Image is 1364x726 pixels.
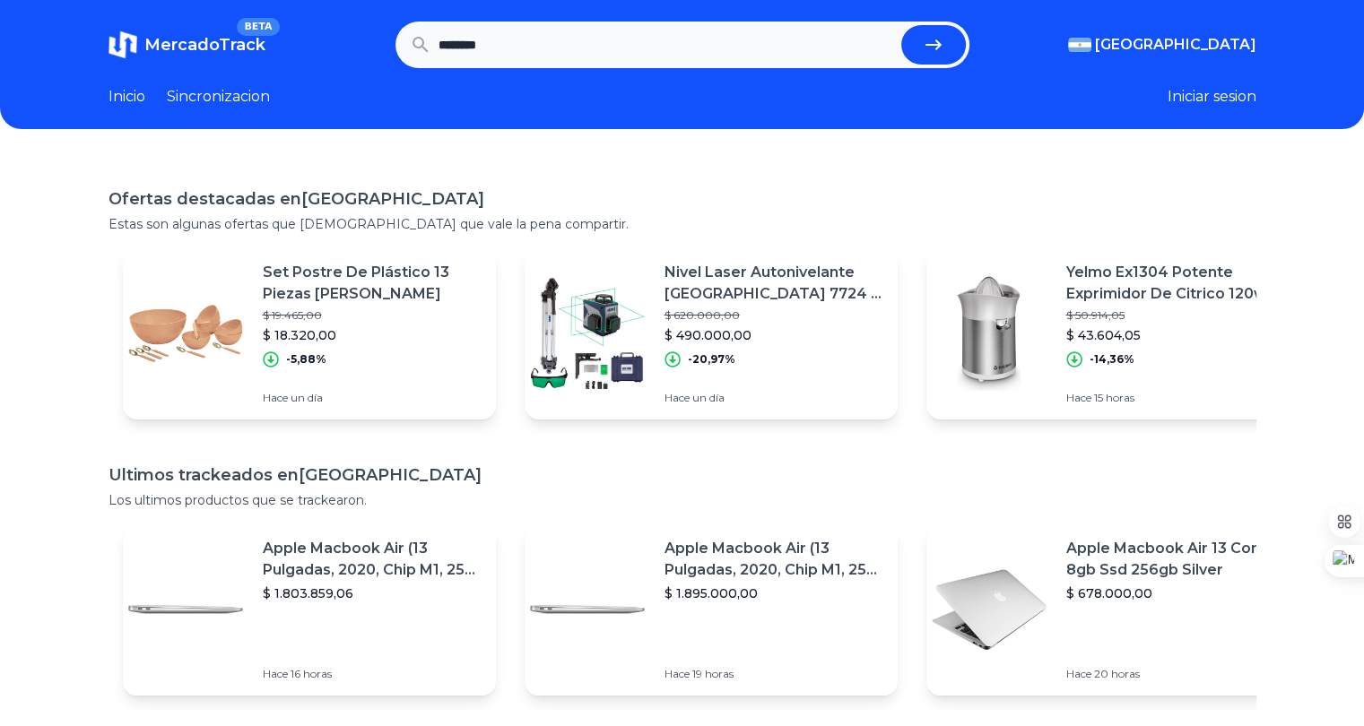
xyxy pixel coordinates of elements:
[109,86,145,108] a: Inicio
[665,262,883,305] p: Nivel Laser Autonivelante [GEOGRAPHIC_DATA] 7724 + Tripode 7547
[1066,262,1285,305] p: Yelmo Ex1304 Potente Exprimidor De Citrico 120w Inoxidable Color Gris 220v
[1066,667,1285,681] p: Hace 20 horas
[665,667,883,681] p: Hace 19 horas
[263,391,482,405] p: Hace un día
[926,523,1299,696] a: Featured imageApple Macbook Air 13 Core I5 8gb Ssd 256gb Silver$ 678.000,00Hace 20 horas
[665,391,883,405] p: Hace un día
[263,584,482,602] p: $ 1.803.859,06
[1068,34,1256,56] button: [GEOGRAPHIC_DATA]
[926,547,1052,672] img: Featured image
[123,547,248,672] img: Featured image
[167,86,270,108] a: Sincronizacion
[123,271,248,396] img: Featured image
[1066,391,1285,405] p: Hace 15 horas
[109,30,137,59] img: MercadoTrack
[109,491,1256,509] p: Los ultimos productos que se trackearon.
[525,523,898,696] a: Featured imageApple Macbook Air (13 Pulgadas, 2020, Chip M1, 256 Gb De Ssd, 8 Gb De Ram) - Plata$...
[525,271,650,396] img: Featured image
[665,326,883,344] p: $ 490.000,00
[665,584,883,602] p: $ 1.895.000,00
[123,523,496,696] a: Featured imageApple Macbook Air (13 Pulgadas, 2020, Chip M1, 256 Gb De Ssd, 8 Gb De Ram) - Plata$...
[286,352,326,367] p: -5,88%
[1066,308,1285,323] p: $ 50.914,05
[926,247,1299,419] a: Featured imageYelmo Ex1304 Potente Exprimidor De Citrico 120w Inoxidable Color Gris 220v$ 50.914,...
[109,30,265,59] a: MercadoTrackBETA
[1090,352,1134,367] p: -14,36%
[665,308,883,323] p: $ 620.000,00
[1066,538,1285,581] p: Apple Macbook Air 13 Core I5 8gb Ssd 256gb Silver
[1095,34,1256,56] span: [GEOGRAPHIC_DATA]
[263,326,482,344] p: $ 18.320,00
[1066,326,1285,344] p: $ 43.604,05
[109,462,1256,488] h1: Ultimos trackeados en [GEOGRAPHIC_DATA]
[1168,86,1256,108] button: Iniciar sesion
[263,667,482,681] p: Hace 16 horas
[926,271,1052,396] img: Featured image
[109,186,1256,212] h1: Ofertas destacadas en [GEOGRAPHIC_DATA]
[263,308,482,323] p: $ 19.465,00
[263,538,482,581] p: Apple Macbook Air (13 Pulgadas, 2020, Chip M1, 256 Gb De Ssd, 8 Gb De Ram) - Plata
[144,35,265,55] span: MercadoTrack
[237,18,279,36] span: BETA
[688,352,735,367] p: -20,97%
[525,247,898,419] a: Featured imageNivel Laser Autonivelante [GEOGRAPHIC_DATA] 7724 + Tripode 7547$ 620.000,00$ 490.00...
[1068,38,1091,52] img: Argentina
[1066,584,1285,602] p: $ 678.000,00
[109,215,1256,233] p: Estas son algunas ofertas que [DEMOGRAPHIC_DATA] que vale la pena compartir.
[665,538,883,581] p: Apple Macbook Air (13 Pulgadas, 2020, Chip M1, 256 Gb De Ssd, 8 Gb De Ram) - Plata
[263,262,482,305] p: Set Postre De Plástico 13 Piezas [PERSON_NAME]
[123,247,496,419] a: Featured imageSet Postre De Plástico 13 Piezas [PERSON_NAME]$ 19.465,00$ 18.320,00-5,88%Hace un día
[525,547,650,672] img: Featured image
